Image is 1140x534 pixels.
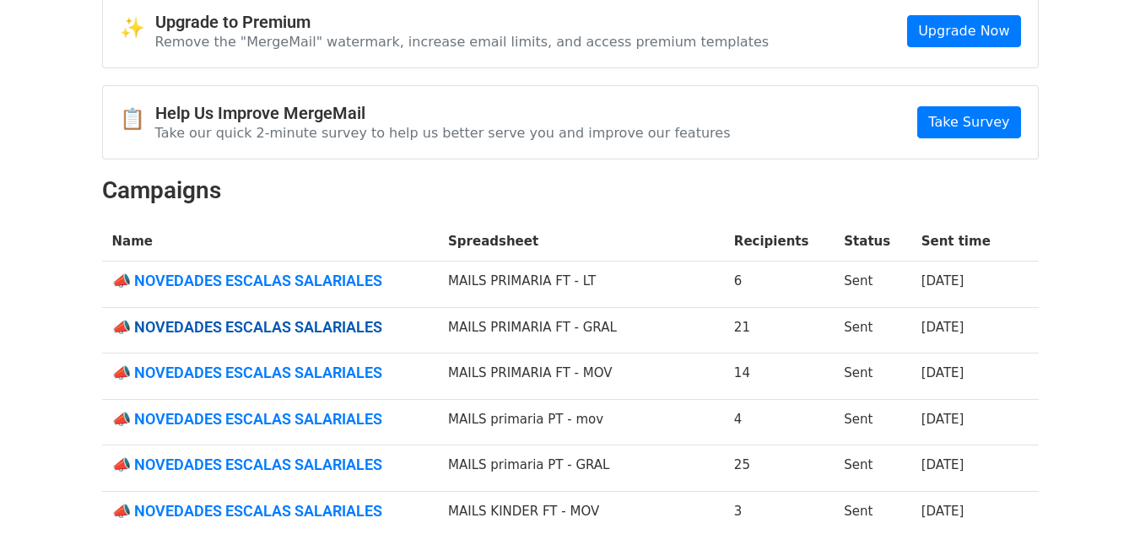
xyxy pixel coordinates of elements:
td: Sent [834,445,910,492]
th: Name [102,222,439,262]
h4: Help Us Improve MergeMail [155,103,731,123]
th: Sent time [911,222,1015,262]
th: Spreadsheet [438,222,724,262]
a: [DATE] [921,365,964,380]
a: 📣 NOVEDADES ESCALAS SALARIALES [112,364,429,382]
p: Remove the "MergeMail" watermark, increase email limits, and access premium templates [155,33,770,51]
th: Recipients [724,222,834,262]
a: [DATE] [921,457,964,472]
div: Widget de chat [1056,453,1140,534]
span: ✨ [120,16,155,40]
a: 📣 NOVEDADES ESCALAS SALARIALES [112,456,429,474]
td: 25 [724,445,834,492]
td: 6 [724,262,834,308]
a: [DATE] [921,320,964,335]
a: Take Survey [917,106,1020,138]
th: Status [834,222,910,262]
h4: Upgrade to Premium [155,12,770,32]
td: MAILS PRIMARIA FT - GRAL [438,307,724,353]
p: Take our quick 2-minute survey to help us better serve you and improve our features [155,124,731,142]
iframe: Chat Widget [1056,453,1140,534]
td: Sent [834,307,910,353]
a: [DATE] [921,412,964,427]
a: 📣 NOVEDADES ESCALAS SALARIALES [112,502,429,521]
td: MAILS primaria PT - GRAL [438,445,724,492]
a: 📣 NOVEDADES ESCALAS SALARIALES [112,272,429,290]
a: [DATE] [921,504,964,519]
span: 📋 [120,107,155,132]
a: [DATE] [921,273,964,289]
td: MAILS PRIMARIA FT - LT [438,262,724,308]
td: 14 [724,353,834,400]
td: 21 [724,307,834,353]
a: Upgrade Now [907,15,1020,47]
td: MAILS primaria PT - mov [438,399,724,445]
td: Sent [834,353,910,400]
td: Sent [834,399,910,445]
h2: Campaigns [102,176,1039,205]
td: MAILS PRIMARIA FT - MOV [438,353,724,400]
a: 📣 NOVEDADES ESCALAS SALARIALES [112,318,429,337]
a: 📣 NOVEDADES ESCALAS SALARIALES [112,410,429,429]
td: Sent [834,262,910,308]
td: 4 [724,399,834,445]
